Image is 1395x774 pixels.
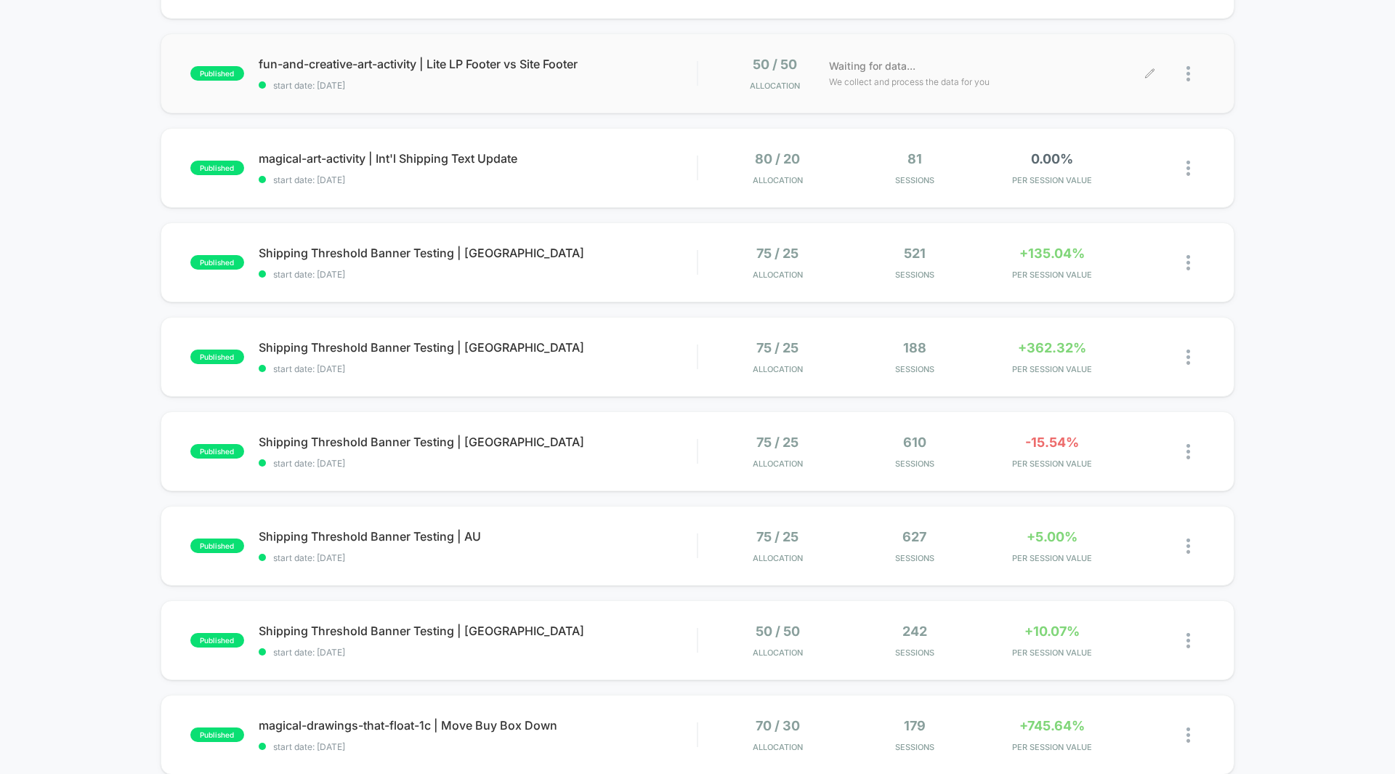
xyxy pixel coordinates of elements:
[1024,624,1080,639] span: +10.07%
[902,624,927,639] span: 242
[753,364,803,374] span: Allocation
[829,75,990,89] span: We collect and process the data for you
[850,742,980,752] span: Sessions
[987,553,1117,563] span: PER SESSION VALUE
[756,529,798,544] span: 75 / 25
[902,529,926,544] span: 627
[850,270,980,280] span: Sessions
[987,364,1117,374] span: PER SESSION VALUE
[259,269,697,280] span: start date: [DATE]
[756,624,800,639] span: 50 / 50
[1186,444,1190,459] img: close
[190,539,244,553] span: published
[190,727,244,742] span: published
[850,648,980,658] span: Sessions
[907,151,922,166] span: 81
[259,552,697,563] span: start date: [DATE]
[753,459,803,469] span: Allocation
[259,57,697,71] span: fun-and-creative-art-activity | Lite LP Footer vs Site Footer
[259,151,697,166] span: magical-art-activity | Int'l Shipping Text Update
[1186,161,1190,176] img: close
[756,246,798,261] span: 75 / 25
[753,57,797,72] span: 50 / 50
[987,459,1117,469] span: PER SESSION VALUE
[1027,529,1077,544] span: +5.00%
[904,246,926,261] span: 521
[1019,718,1085,733] span: +745.64%
[756,718,800,733] span: 70 / 30
[259,174,697,185] span: start date: [DATE]
[1025,435,1079,450] span: -15.54%
[850,459,980,469] span: Sessions
[190,66,244,81] span: published
[259,435,697,449] span: Shipping Threshold Banner Testing | [GEOGRAPHIC_DATA]
[850,553,980,563] span: Sessions
[190,350,244,364] span: published
[756,340,798,355] span: 75 / 25
[1031,151,1073,166] span: 0.00%
[259,718,697,733] span: magical-drawings-that-float-1c | Move Buy Box Down
[259,458,697,469] span: start date: [DATE]
[755,151,800,166] span: 80 / 20
[1019,246,1085,261] span: +135.04%
[259,340,697,355] span: Shipping Threshold Banner Testing | [GEOGRAPHIC_DATA]
[190,633,244,648] span: published
[1186,633,1190,648] img: close
[259,80,697,91] span: start date: [DATE]
[987,648,1117,658] span: PER SESSION VALUE
[753,270,803,280] span: Allocation
[259,529,697,544] span: Shipping Threshold Banner Testing | AU
[904,718,926,733] span: 179
[850,175,980,185] span: Sessions
[1186,727,1190,743] img: close
[987,270,1117,280] span: PER SESSION VALUE
[259,363,697,374] span: start date: [DATE]
[753,553,803,563] span: Allocation
[259,647,697,658] span: start date: [DATE]
[753,175,803,185] span: Allocation
[1186,350,1190,365] img: close
[190,255,244,270] span: published
[756,435,798,450] span: 75 / 25
[903,435,926,450] span: 610
[903,340,926,355] span: 188
[753,742,803,752] span: Allocation
[259,624,697,638] span: Shipping Threshold Banner Testing | [GEOGRAPHIC_DATA]
[753,648,803,658] span: Allocation
[1018,340,1086,355] span: +362.32%
[850,364,980,374] span: Sessions
[190,444,244,459] span: published
[750,81,800,91] span: Allocation
[1186,255,1190,270] img: close
[190,161,244,175] span: published
[1186,66,1190,81] img: close
[987,175,1117,185] span: PER SESSION VALUE
[259,246,697,260] span: Shipping Threshold Banner Testing | [GEOGRAPHIC_DATA]
[259,741,697,752] span: start date: [DATE]
[987,742,1117,752] span: PER SESSION VALUE
[829,58,915,74] span: Waiting for data...
[1186,539,1190,554] img: close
